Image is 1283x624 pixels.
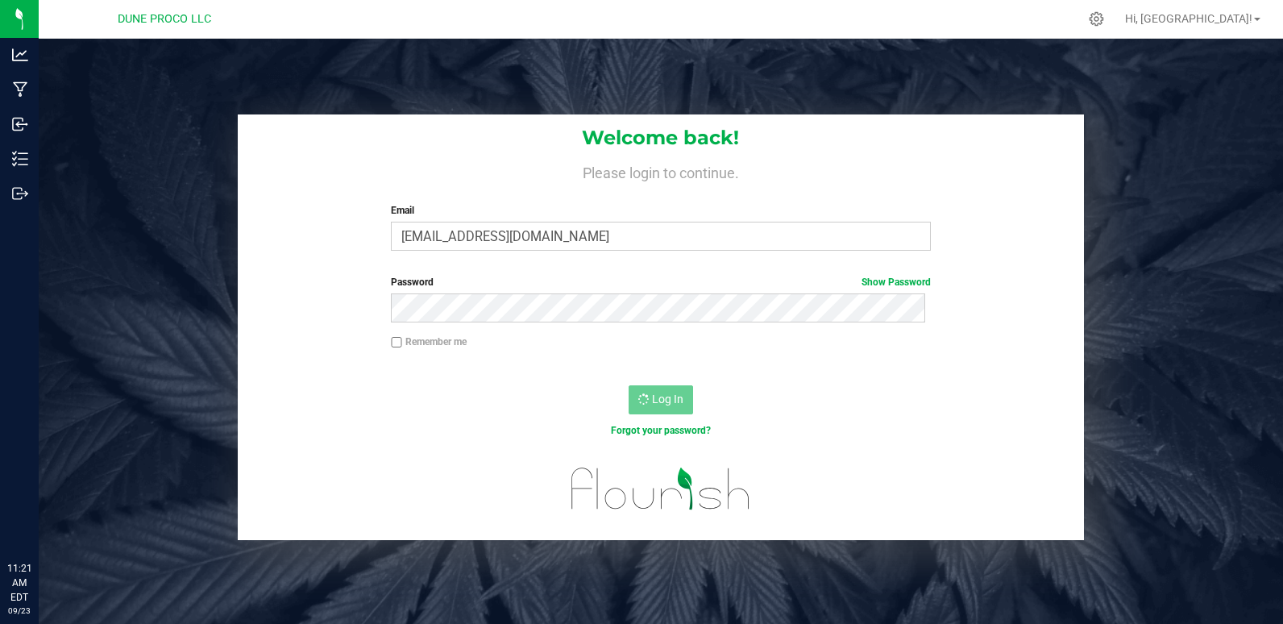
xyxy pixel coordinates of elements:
label: Email [391,203,931,218]
inline-svg: Analytics [12,47,28,63]
inline-svg: Outbound [12,185,28,202]
div: Manage settings [1086,11,1107,27]
img: flourish_logo.svg [555,455,766,522]
span: Hi, [GEOGRAPHIC_DATA]! [1125,12,1252,25]
h4: Please login to continue. [238,161,1083,181]
inline-svg: Manufacturing [12,81,28,98]
a: Forgot your password? [611,425,711,436]
span: Log In [652,393,683,406]
a: Show Password [862,277,931,288]
label: Remember me [391,335,467,349]
span: Password [391,277,434,288]
inline-svg: Inbound [12,116,28,132]
p: 11:21 AM EDT [7,561,31,605]
button: Log In [629,385,693,414]
input: Remember me [391,337,402,348]
h1: Welcome back! [238,127,1083,148]
inline-svg: Inventory [12,151,28,167]
span: DUNE PROCO LLC [118,12,211,26]
p: 09/23 [7,605,31,617]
